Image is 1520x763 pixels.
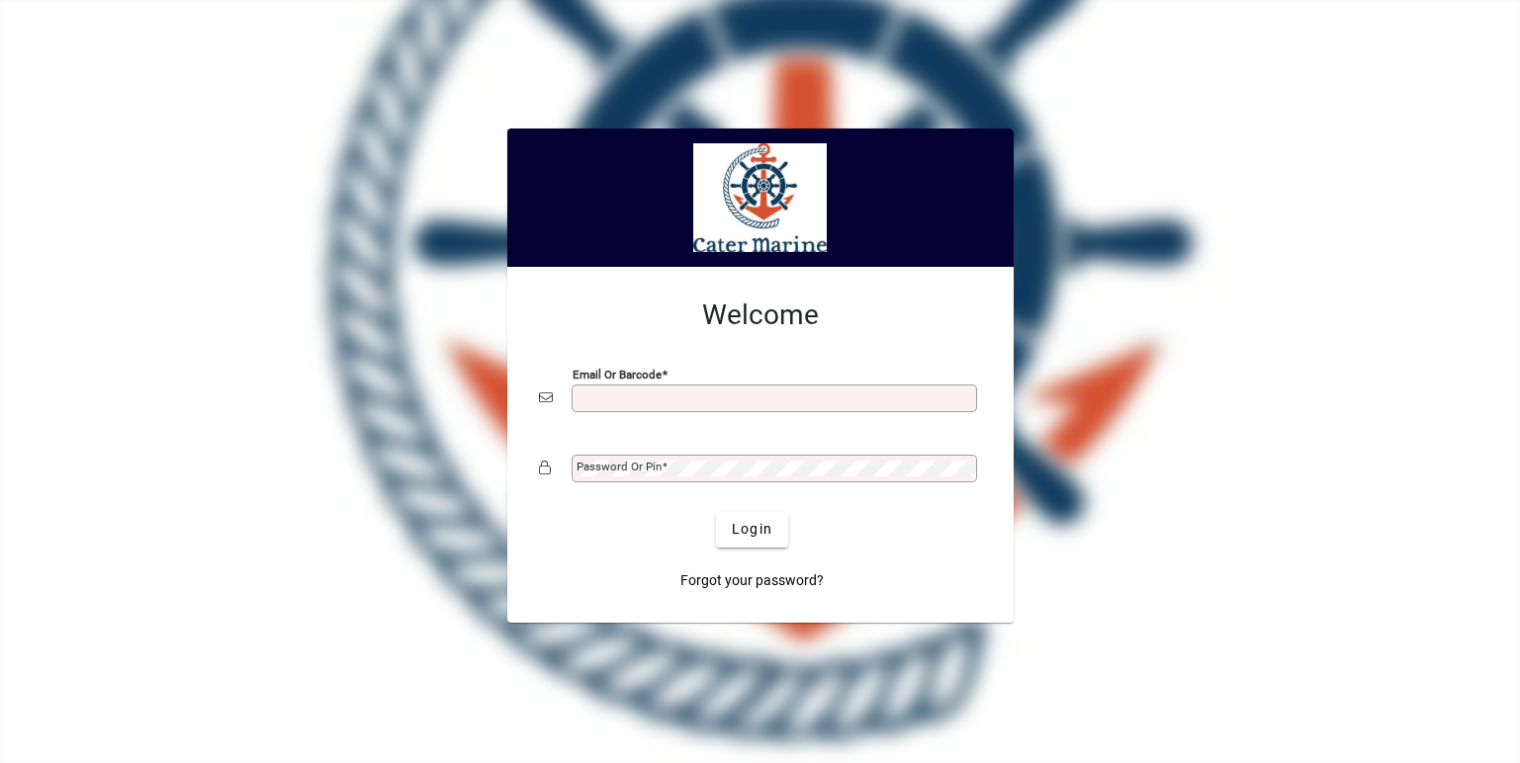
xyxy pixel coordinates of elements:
h2: Welcome [539,298,982,332]
span: Forgot your password? [680,570,824,591]
a: Forgot your password? [672,563,832,599]
span: Login [732,519,772,540]
mat-label: Password or Pin [577,460,662,473]
button: Login [716,512,788,548]
mat-label: Email or Barcode [573,367,662,381]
